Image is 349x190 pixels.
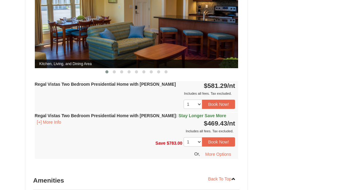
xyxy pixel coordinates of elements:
[35,119,63,126] button: [+] More Info
[35,60,238,68] span: Kitchen, Living, and Dining Area
[194,151,200,156] span: Or,
[176,113,177,118] span: :
[202,100,235,109] button: Book Now!
[35,113,226,118] strong: Regal Vistas Two Bedroom Presidential Home with [PERSON_NAME]
[204,82,235,89] strong: $581.29
[202,137,235,147] button: Book Now!
[201,150,235,159] button: More Options
[204,174,240,184] a: Back To Top
[227,82,235,89] span: /nt
[179,113,226,118] span: Stay Longer Save More
[35,90,235,97] div: Includes all fees. Tax excluded.
[35,128,235,134] div: Includes all fees. Tax excluded.
[156,141,166,146] span: Save
[227,120,235,127] span: /nt
[167,141,182,146] span: $783.00
[204,120,227,127] span: $469.43
[33,174,240,187] h3: Amenities
[35,82,176,87] strong: Regal Vistas Two Bedroom Presidential Home with [PERSON_NAME]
